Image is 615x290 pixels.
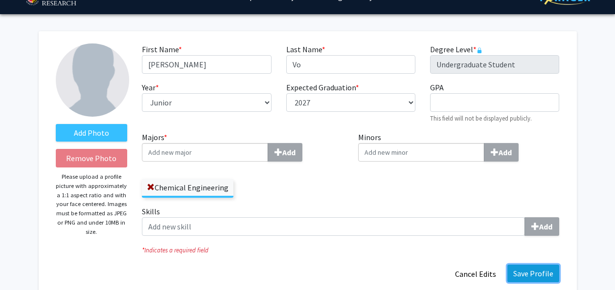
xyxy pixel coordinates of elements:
[358,131,560,162] label: Minors
[430,114,532,122] small: This field will not be displayed publicly.
[56,172,128,236] p: Please upload a profile picture with approximately a 1:1 aspect ratio and with your face centered...
[56,149,128,167] button: Remove Photo
[142,82,159,93] label: Year
[430,43,482,55] label: Degree Level
[142,143,268,162] input: Majors*Add
[142,246,559,255] i: Indicates a required field
[56,43,129,117] img: Profile Picture
[449,265,502,283] button: Cancel Edits
[358,143,484,162] input: MinorsAdd
[539,222,552,231] b: Add
[286,43,325,55] label: Last Name
[282,147,296,157] b: Add
[484,143,519,162] button: Minors
[142,131,343,162] label: Majors
[524,217,559,236] button: Skills
[142,217,525,236] input: SkillsAdd
[507,265,559,282] button: Save Profile
[142,179,233,196] label: Chemical Engineering
[430,82,444,93] label: GPA
[499,147,512,157] b: Add
[286,82,359,93] label: Expected Graduation
[477,47,482,53] svg: This information is provided and automatically updated by University of Maryland and is not edita...
[142,43,182,55] label: First Name
[268,143,302,162] button: Majors*
[7,246,42,283] iframe: Chat
[142,206,559,236] label: Skills
[56,124,128,142] label: AddProfile Picture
